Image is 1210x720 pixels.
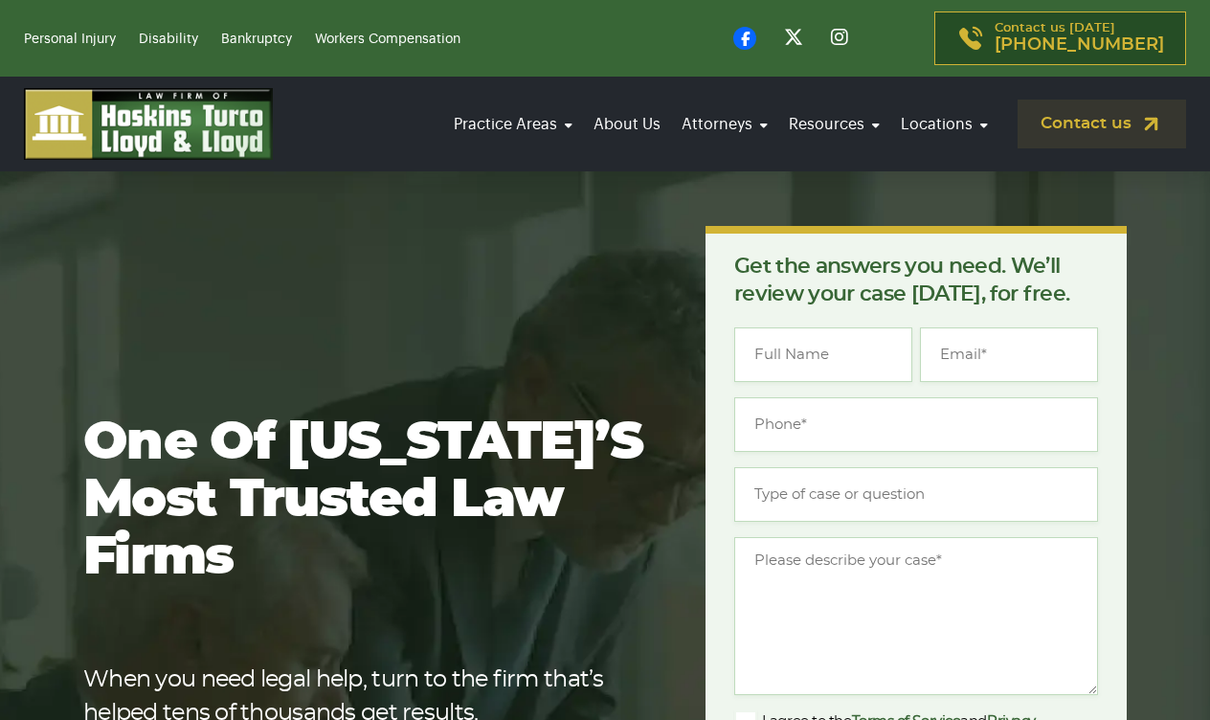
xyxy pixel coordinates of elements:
[221,33,292,46] a: Bankruptcy
[24,33,116,46] a: Personal Injury
[995,22,1164,55] p: Contact us [DATE]
[734,397,1098,452] input: Phone*
[588,98,666,151] a: About Us
[995,35,1164,55] span: [PHONE_NUMBER]
[734,327,912,382] input: Full Name
[920,327,1098,382] input: Email*
[24,88,273,160] img: logo
[1018,100,1186,148] a: Contact us
[448,98,578,151] a: Practice Areas
[83,415,644,587] h1: One of [US_STATE]’s most trusted law firms
[315,33,460,46] a: Workers Compensation
[895,98,994,151] a: Locations
[934,11,1186,65] a: Contact us [DATE][PHONE_NUMBER]
[139,33,198,46] a: Disability
[734,467,1098,522] input: Type of case or question
[676,98,773,151] a: Attorneys
[734,253,1098,308] p: Get the answers you need. We’ll review your case [DATE], for free.
[783,98,885,151] a: Resources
